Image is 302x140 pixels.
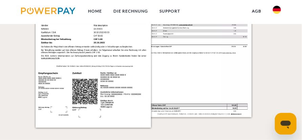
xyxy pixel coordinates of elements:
[154,5,186,17] a: SUPPORT
[275,113,297,135] iframe: Schaltfläche zum Öffnen des Messaging-Fensters
[21,7,75,14] img: logo-powerpay.svg
[246,5,267,17] a: agb
[83,5,108,17] a: Home
[108,5,154,17] a: DIE RECHNUNG
[273,6,281,14] img: de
